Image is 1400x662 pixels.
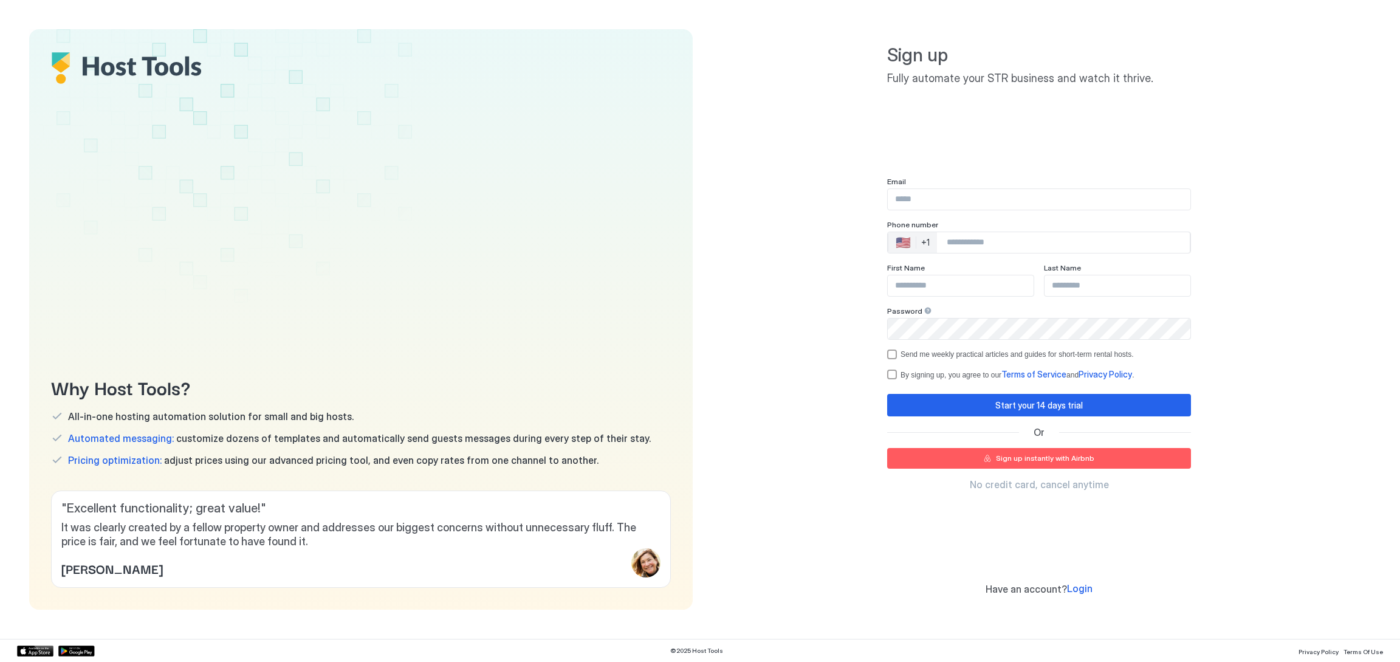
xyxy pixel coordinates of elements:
[1067,582,1093,595] span: Login
[58,646,95,657] a: Google Play Store
[1001,369,1066,379] span: Terms of Service
[896,235,911,250] div: 🇺🇸
[68,410,354,422] span: All-in-one hosting automation solution for small and big hosts.
[888,189,1190,210] input: Input Field
[1079,369,1132,379] span: Privacy Policy
[17,646,53,657] a: App Store
[887,394,1191,416] button: Start your 14 days trial
[887,448,1191,469] button: Sign up instantly with Airbnb
[901,350,1134,359] div: Send me weekly practical articles and guides for short-term rental hosts.
[61,521,661,548] span: It was clearly created by a fellow property owner and addresses our biggest concerns without unne...
[670,647,723,655] span: © 2025 Host Tools
[887,220,938,229] span: Phone number
[921,237,930,248] div: +1
[887,263,925,272] span: First Name
[887,177,906,186] span: Email
[887,72,1191,86] span: Fully automate your STR business and watch it thrive.
[1343,644,1383,657] a: Terms Of Use
[970,478,1109,491] span: No credit card, cancel anytime
[1343,648,1383,655] span: Terms Of Use
[1001,370,1066,379] a: Terms of Service
[887,369,1191,380] div: termsPrivacy
[901,369,1134,380] div: By signing up, you agree to our and .
[68,432,651,444] span: customize dozens of templates and automatically send guests messages during every step of their s...
[1044,263,1081,272] span: Last Name
[1034,426,1045,438] span: Or
[1299,644,1339,657] a: Privacy Policy
[887,306,922,315] span: Password
[887,350,1191,359] div: optOut
[888,275,1034,296] input: Input Field
[887,44,1191,67] span: Sign up
[68,454,162,466] span: Pricing optimization:
[631,548,661,578] div: profile
[1299,648,1339,655] span: Privacy Policy
[61,501,661,516] span: " Excellent functionality; great value! "
[68,432,174,444] span: Automated messaging:
[1079,370,1132,379] a: Privacy Policy
[986,583,1067,595] span: Have an account?
[995,399,1083,412] div: Start your 14 days trial
[1067,582,1093,595] a: Login
[61,559,163,578] span: [PERSON_NAME]
[888,232,937,253] div: Countries button
[68,454,599,466] span: adjust prices using our advanced pricing tool, and even copy rates from one channel to another.
[51,373,671,401] span: Why Host Tools?
[888,319,1190,339] input: Input Field
[937,232,1190,253] input: Phone Number input
[996,453,1094,464] div: Sign up instantly with Airbnb
[1045,275,1190,296] input: Input Field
